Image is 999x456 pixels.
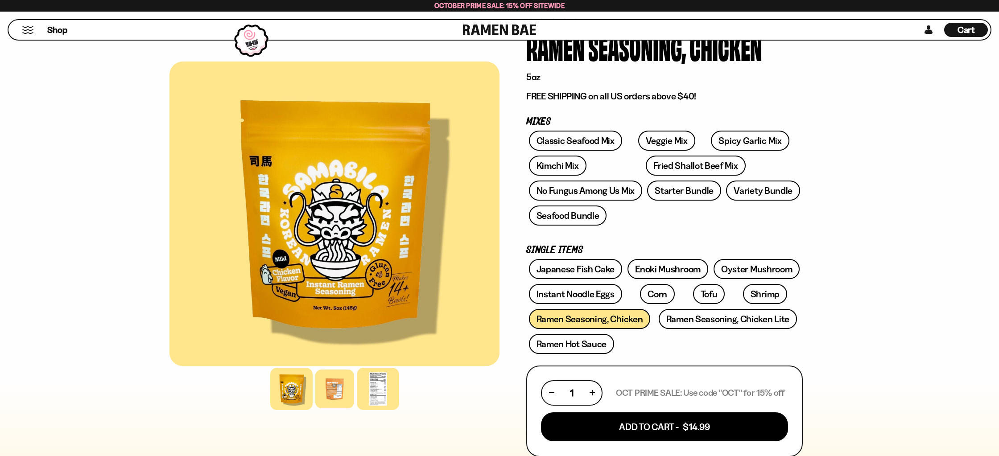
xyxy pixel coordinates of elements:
a: Instant Noodle Eggs [529,284,622,304]
a: No Fungus Among Us Mix [529,181,642,201]
a: Shrimp [743,284,787,304]
a: Shop [47,23,67,37]
p: Single Items [526,246,803,255]
div: Chicken [689,30,762,64]
span: 1 [570,387,574,398]
a: Ramen Hot Sauce [529,334,615,354]
a: Oyster Mushroom [714,259,800,279]
a: Variety Bundle [726,181,800,201]
a: Veggie Mix [638,131,695,151]
a: Ramen Seasoning, Chicken Lite [659,309,797,329]
p: FREE SHIPPING on all US orders above $40! [526,90,803,102]
a: Classic Seafood Mix [529,131,622,151]
button: Mobile Menu Trigger [22,26,34,34]
span: Shop [47,24,67,36]
a: Fried Shallot Beef Mix [646,156,745,176]
a: Kimchi Mix [529,156,586,176]
a: Corn [640,284,675,304]
button: Add To Cart - $14.99 [541,412,788,441]
div: Cart [944,20,988,40]
a: Enoki Mushroom [627,259,708,279]
a: Japanese Fish Cake [529,259,623,279]
a: Tofu [693,284,725,304]
a: Seafood Bundle [529,205,607,226]
span: Cart [958,25,975,35]
a: Starter Bundle [647,181,721,201]
div: Ramen [526,30,585,64]
p: Mixes [526,118,803,126]
a: Spicy Garlic Mix [711,131,789,151]
p: OCT PRIME SALE: Use code "OCT" for 15% off [616,387,784,398]
div: Seasoning, [588,30,686,64]
span: October Prime Sale: 15% off Sitewide [434,1,565,10]
p: 5oz [526,71,803,83]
